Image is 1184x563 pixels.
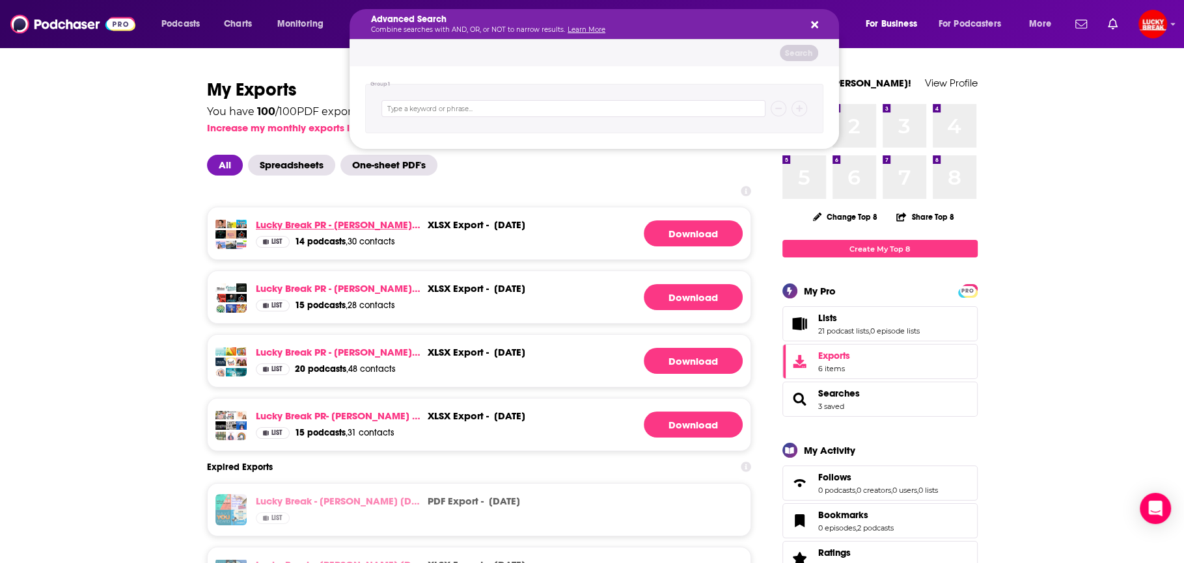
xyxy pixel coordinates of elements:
span: Bookmarks [818,509,868,521]
a: 14 podcasts,30 contacts [295,236,395,248]
h3: Expired Exports [207,462,273,473]
span: List [271,302,282,309]
img: Entreprenista [236,358,247,368]
span: Ratings [818,547,851,558]
a: 0 episode lists [870,326,920,335]
div: [DATE] [494,218,525,231]
div: [DATE] [494,410,525,422]
button: Show profile menu [1138,10,1167,38]
h1: My Exports [207,78,751,101]
a: Lists [818,312,920,324]
span: xlsx [428,218,450,231]
a: Lucky Break PR - [PERSON_NAME] - [DATE] (Copy) [256,346,422,358]
a: Lucky Break PR- [PERSON_NAME] - [DATE] (Copy) [256,410,422,422]
img: Thrive: The Podcast for Content Creators [215,241,226,251]
button: Share Top 8 [896,204,954,229]
div: Search podcasts, credits, & more... [362,9,851,39]
img: MindShift Podcast [215,494,231,510]
span: For Business [866,15,917,33]
input: Type a keyword or phrase... [381,100,765,117]
a: Show notifications dropdown [1070,13,1092,35]
span: Exports [787,352,813,371]
img: The Rainbow Remix [226,411,236,421]
button: Spreadsheets [248,155,340,176]
a: Generating File [644,348,743,374]
img: Marketing O'Clock - Digital Marketing News [236,220,247,230]
span: Charts [224,15,252,33]
a: Searches [787,390,813,408]
a: Show notifications dropdown [1103,13,1123,35]
a: Bookmarks [818,509,894,521]
span: 6 items [818,364,850,373]
span: Logged in as annagregory [1138,10,1167,38]
a: Exports [782,344,978,379]
img: The Music Biz Weekly [215,304,226,315]
img: Teaching Learning Leading K-12 [231,494,247,510]
img: Travel Trends with Dan Christian [226,358,236,368]
button: open menu [268,14,340,34]
div: My Pro [804,285,836,297]
a: View Profile [925,77,978,89]
a: Create My Top 8 [782,240,978,257]
img: Education Talk Radio [231,510,247,525]
button: open menu [857,14,933,34]
a: Generating File [644,412,743,438]
a: 3 saved [818,402,844,411]
span: 15 podcasts [295,427,346,438]
img: Bobby Owsinski's Inner Circle Podcast [226,304,236,315]
img: Creator Upload [236,230,247,241]
span: , [856,523,857,532]
img: The Mom Room [215,411,226,421]
img: The POZCAST: Decoding Success with Adam Posner [226,294,236,304]
span: Monitoring [277,15,324,33]
span: Exports [818,350,850,361]
span: All [207,155,243,176]
div: export - [428,495,484,507]
span: xlsx [428,282,450,295]
img: MarTech Unravelled [226,230,236,241]
img: Queens of Country [226,432,236,442]
span: For Podcasters [939,15,1001,33]
a: Learn More [568,25,605,34]
span: 20 podcasts [295,363,346,374]
a: Charts [215,14,260,34]
img: The Digital Marketing Podcast [236,241,247,251]
img: The Travel Business Unpacked [215,358,226,368]
a: 2 podcasts [857,523,894,532]
span: List [271,366,282,373]
a: 15 podcasts,31 contacts [295,427,394,439]
span: Searches [782,382,978,417]
div: You have / 100 PDF exports and / 100 Insights exports left [207,107,523,117]
img: Sounding Out with Izzy: A Grrrl's Two Sound Cents Podcast [236,421,247,432]
span: 100 [257,105,275,118]
a: 21 podcast lists [818,326,869,335]
img: Have You Heard [215,510,231,525]
span: 15 podcasts [295,300,346,311]
a: Lucky Break PR - [PERSON_NAME] - [DATE] [256,218,422,231]
img: User Profile [1138,10,1167,38]
div: export - [428,346,489,358]
div: [DATE] [489,495,520,507]
span: Follows [782,465,978,501]
a: Follows [787,474,813,492]
img: Entrepreneur Stories 4⃣ Inspiration [236,304,247,315]
a: 0 podcasts [818,486,855,495]
div: export - [428,218,489,231]
img: Don't Mom Alone Podcast [236,411,247,421]
span: One-sheet PDF's [340,155,437,176]
span: , [855,486,857,495]
div: [DATE] [494,346,525,358]
img: Creator Upload [236,294,247,304]
img: Podchaser - Follow, Share and Rate Podcasts [10,12,135,36]
a: Welcome [PERSON_NAME]! [782,77,911,89]
span: , [869,326,870,335]
img: Founder Real Talk [236,283,247,294]
img: Fintech Leaders [226,283,236,294]
img: The Colin and Samir Show [226,220,236,230]
a: 15 podcasts,28 contacts [295,300,395,311]
a: PRO [960,285,976,295]
a: Follows [818,471,938,483]
img: Away She Goes: The Girls Who Travel Podcast [215,347,226,358]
